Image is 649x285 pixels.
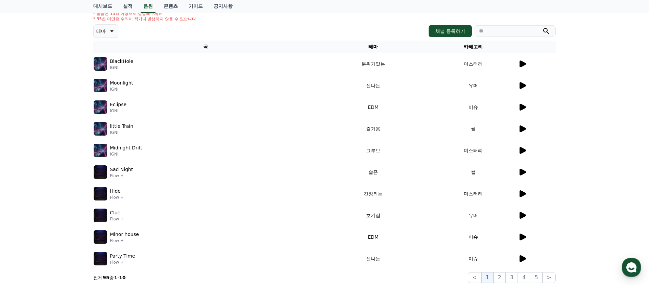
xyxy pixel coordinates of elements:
[110,108,126,114] p: IGNI
[110,101,126,108] p: Eclipse
[530,272,542,283] button: 5
[506,272,518,283] button: 3
[318,161,429,183] td: 슬픈
[94,165,107,179] img: music
[110,58,133,65] p: BlackHole
[110,209,120,216] p: Clue
[543,272,556,283] button: >
[119,275,125,280] strong: 10
[94,100,107,114] img: music
[110,130,133,135] p: IGNI
[318,96,429,118] td: EDM
[110,216,123,222] p: Flow H
[94,252,107,265] img: music
[21,224,25,230] span: 홈
[94,122,107,136] img: music
[318,248,429,269] td: 신나는
[318,140,429,161] td: 그루브
[110,260,135,265] p: Flow H
[94,209,107,222] img: music
[468,272,481,283] button: <
[429,205,518,226] td: 유머
[429,25,472,37] button: 채널 등록하기
[45,214,87,231] a: 대화
[110,166,133,173] p: Sad Night
[93,41,318,53] th: 곡
[94,187,107,200] img: music
[62,225,70,230] span: 대화
[318,41,429,53] th: 테마
[93,11,197,16] p: * 볼륨은 15% 이상으로 설정해주세요.
[494,272,506,283] button: 2
[429,75,518,96] td: 유머
[93,24,118,38] button: 테마
[110,238,139,243] p: Flow H
[110,231,139,238] p: Minor house
[429,183,518,205] td: 미스터리
[429,53,518,75] td: 미스터리
[110,87,133,92] p: IGNI
[318,75,429,96] td: 신나는
[94,230,107,244] img: music
[110,253,135,260] p: Party Time
[481,272,494,283] button: 1
[2,214,45,231] a: 홈
[114,275,117,280] strong: 1
[318,53,429,75] td: 분위기있는
[429,248,518,269] td: 이슈
[429,41,518,53] th: 카테고리
[318,183,429,205] td: 긴장되는
[110,65,133,70] p: IGNI
[104,224,113,230] span: 설정
[103,275,109,280] strong: 95
[94,57,107,71] img: music
[318,226,429,248] td: EDM
[110,123,133,130] p: little Train
[110,79,133,87] p: Moonlight
[429,118,518,140] td: 썰
[110,151,142,157] p: IGNI
[94,144,107,157] img: music
[93,274,126,281] p: 전체 중 -
[429,161,518,183] td: 썰
[429,96,518,118] td: 이슈
[93,16,197,22] p: * 35초 미만은 수익이 적거나 발생하지 않을 수 있습니다.
[110,188,121,195] p: Hide
[96,26,106,36] p: 테마
[429,226,518,248] td: 이슈
[518,272,530,283] button: 4
[110,144,142,151] p: Midnight Drift
[94,79,107,92] img: music
[110,195,123,200] p: Flow H
[318,118,429,140] td: 즐거움
[318,205,429,226] td: 호기심
[87,214,130,231] a: 설정
[429,140,518,161] td: 미스터리
[110,173,133,179] p: Flow H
